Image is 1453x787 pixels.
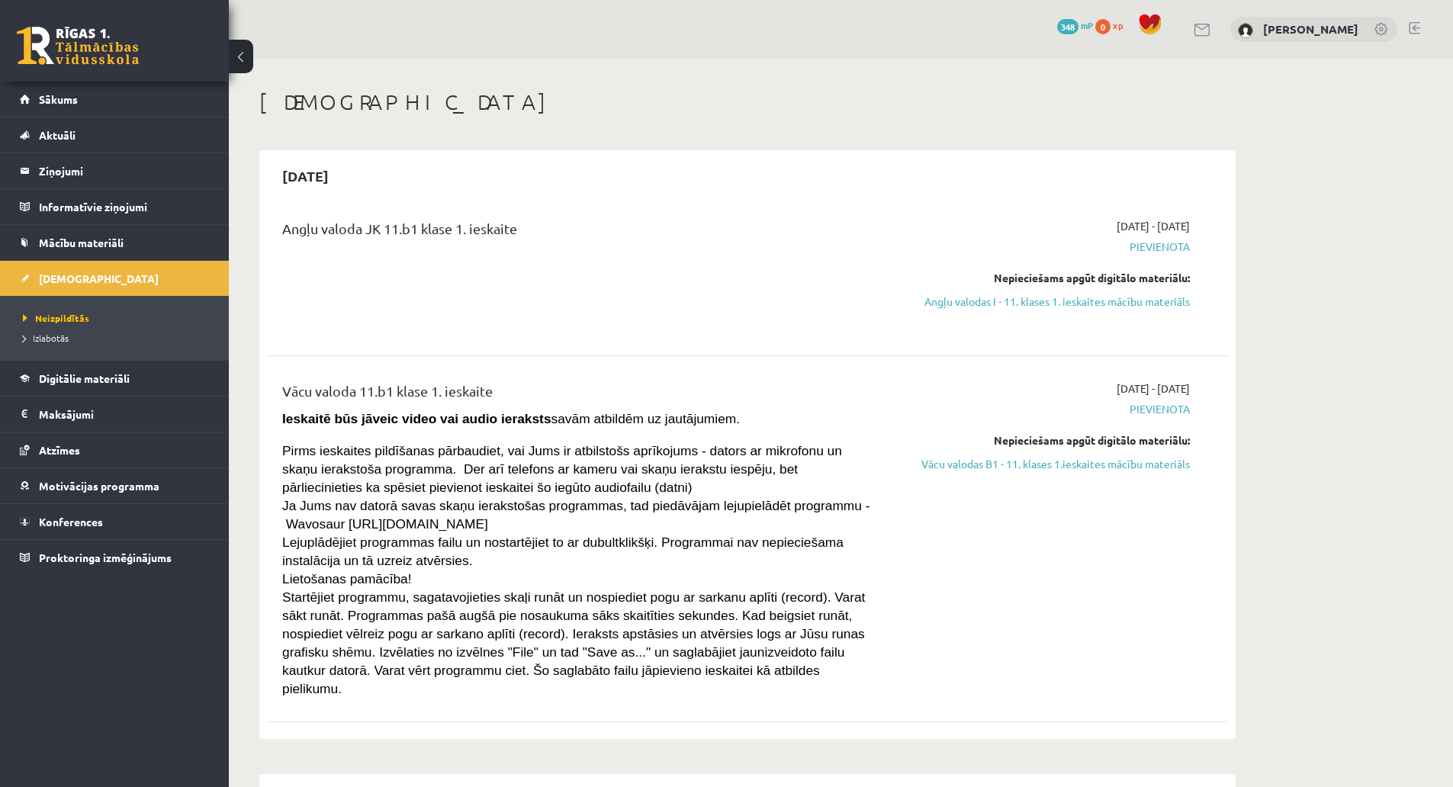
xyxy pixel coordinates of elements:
div: Nepieciešams apgūt digitālo materiālu: [902,432,1190,448]
span: Mācību materiāli [39,236,124,249]
a: Rīgas 1. Tālmācības vidusskola [17,27,139,65]
div: Vācu valoda 11.b1 klase 1. ieskaite [282,381,879,409]
a: Konferences [20,504,210,539]
a: [DEMOGRAPHIC_DATA] [20,261,210,296]
a: Mācību materiāli [20,225,210,260]
span: Atzīmes [39,443,80,457]
span: Ja Jums nav datorā savas skaņu ierakstošas programmas, tad piedāvājam lejupielādēt programmu - Wa... [282,498,870,532]
a: Neizpildītās [23,311,214,325]
h1: [DEMOGRAPHIC_DATA] [259,89,1236,115]
a: Motivācijas programma [20,468,210,503]
a: Vācu valodas B1 - 11. klases 1.ieskaites mācību materiāls [902,456,1190,472]
a: 0 xp [1095,19,1130,31]
a: Maksājumi [20,397,210,432]
a: [PERSON_NAME] [1263,21,1358,37]
a: Informatīvie ziņojumi [20,189,210,224]
span: Pirms ieskaites pildīšanas pārbaudiet, vai Jums ir atbilstošs aprīkojums - dators ar mikrofonu un... [282,443,842,495]
span: xp [1113,19,1123,31]
span: Pievienota [902,239,1190,255]
span: 0 [1095,19,1111,34]
a: 348 mP [1057,19,1093,31]
a: Sākums [20,82,210,117]
span: Startējiet programmu, sagatavojieties skaļi runāt un nospiediet pogu ar sarkanu aplīti (record). ... [282,589,865,696]
span: Lietošanas pamācība! [282,571,412,586]
span: [DEMOGRAPHIC_DATA] [39,271,159,285]
legend: Maksājumi [39,397,210,432]
span: Konferences [39,515,103,528]
img: Ivans Jakubancs [1238,23,1253,38]
a: Atzīmes [20,432,210,467]
div: Angļu valoda JK 11.b1 klase 1. ieskaite [282,218,879,246]
div: Nepieciešams apgūt digitālo materiālu: [902,270,1190,286]
a: Aktuāli [20,117,210,153]
a: Proktoringa izmēģinājums [20,540,210,575]
a: Angļu valodas I - 11. klases 1. ieskaites mācību materiāls [902,294,1190,310]
h2: [DATE] [267,158,344,194]
strong: Ieskaitē būs jāveic video vai audio ieraksts [282,411,551,426]
legend: Informatīvie ziņojumi [39,189,210,224]
span: Motivācijas programma [39,479,159,493]
span: Sākums [39,92,78,106]
span: Izlabotās [23,332,69,344]
span: savām atbildēm uz jautājumiem. [282,411,740,426]
a: Digitālie materiāli [20,361,210,396]
span: mP [1081,19,1093,31]
span: Lejuplādējiet programmas failu un nostartējiet to ar dubultklikšķi. Programmai nav nepieciešama i... [282,535,844,568]
a: Izlabotās [23,331,214,345]
span: Neizpildītās [23,312,89,324]
span: [DATE] - [DATE] [1117,218,1190,234]
legend: Ziņojumi [39,153,210,188]
a: Ziņojumi [20,153,210,188]
span: Proktoringa izmēģinājums [39,551,172,564]
span: [DATE] - [DATE] [1117,381,1190,397]
span: Pievienota [902,401,1190,417]
span: Aktuāli [39,128,76,142]
span: 348 [1057,19,1078,34]
span: Digitālie materiāli [39,371,130,385]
